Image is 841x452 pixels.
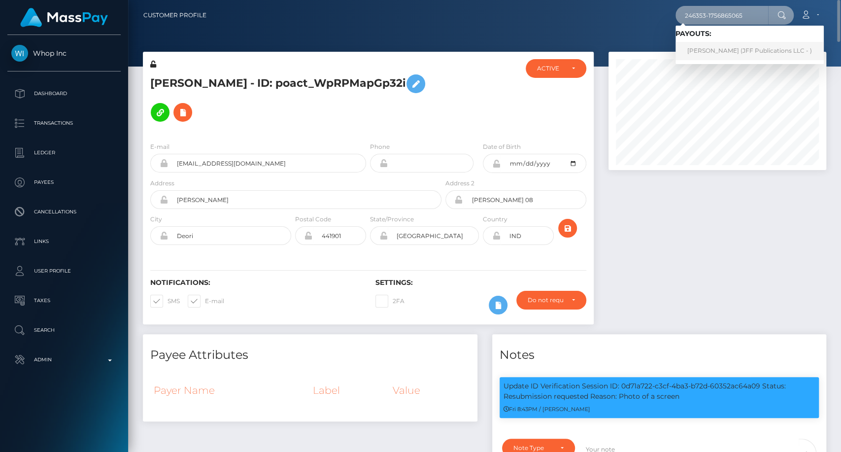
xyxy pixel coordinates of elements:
[150,70,436,127] h5: [PERSON_NAME] - ID: poact_WpRPMapGp32i
[11,175,117,190] p: Payees
[309,377,389,404] th: Label
[7,111,121,136] a: Transactions
[7,229,121,254] a: Links
[500,347,819,364] h4: Notes
[150,295,180,308] label: SMS
[11,116,117,131] p: Transactions
[7,170,121,195] a: Payees
[20,8,108,27] img: MassPay Logo
[537,65,563,72] div: ACTIVE
[483,142,521,151] label: Date of Birth
[150,278,361,287] h6: Notifications:
[528,296,563,304] div: Do not require
[516,291,586,310] button: Do not require
[7,81,121,106] a: Dashboard
[675,42,824,60] a: [PERSON_NAME] (JFF Publications LLC - )
[150,377,309,404] th: Payer Name
[370,142,390,151] label: Phone
[513,444,552,452] div: Note Type
[504,406,590,413] small: Fri 8:43PM / [PERSON_NAME]
[150,215,162,224] label: City
[7,288,121,313] a: Taxes
[375,278,586,287] h6: Settings:
[11,352,117,367] p: Admin
[504,381,815,402] p: Update ID Verification Session ID: 0d71a722-c3cf-4ba3-b72d-60352ac64a09 Status: Resubmission requ...
[7,200,121,224] a: Cancellations
[370,215,414,224] label: State/Province
[7,49,121,58] span: Whop Inc
[445,179,474,188] label: Address 2
[7,318,121,343] a: Search
[150,347,470,364] h4: Payee Attributes
[11,145,117,160] p: Ledger
[188,295,224,308] label: E-mail
[11,323,117,338] p: Search
[7,348,121,372] a: Admin
[675,6,768,25] input: Search...
[675,30,824,38] h6: Payouts:
[375,295,404,308] label: 2FA
[150,142,169,151] label: E-mail
[295,215,331,224] label: Postal Code
[483,215,507,224] label: Country
[11,205,117,219] p: Cancellations
[143,5,206,26] a: Customer Profile
[11,234,117,249] p: Links
[7,259,121,283] a: User Profile
[7,140,121,165] a: Ledger
[150,179,174,188] label: Address
[389,377,470,404] th: Value
[11,293,117,308] p: Taxes
[11,86,117,101] p: Dashboard
[11,45,28,62] img: Whop Inc
[526,59,586,78] button: ACTIVE
[11,264,117,278] p: User Profile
